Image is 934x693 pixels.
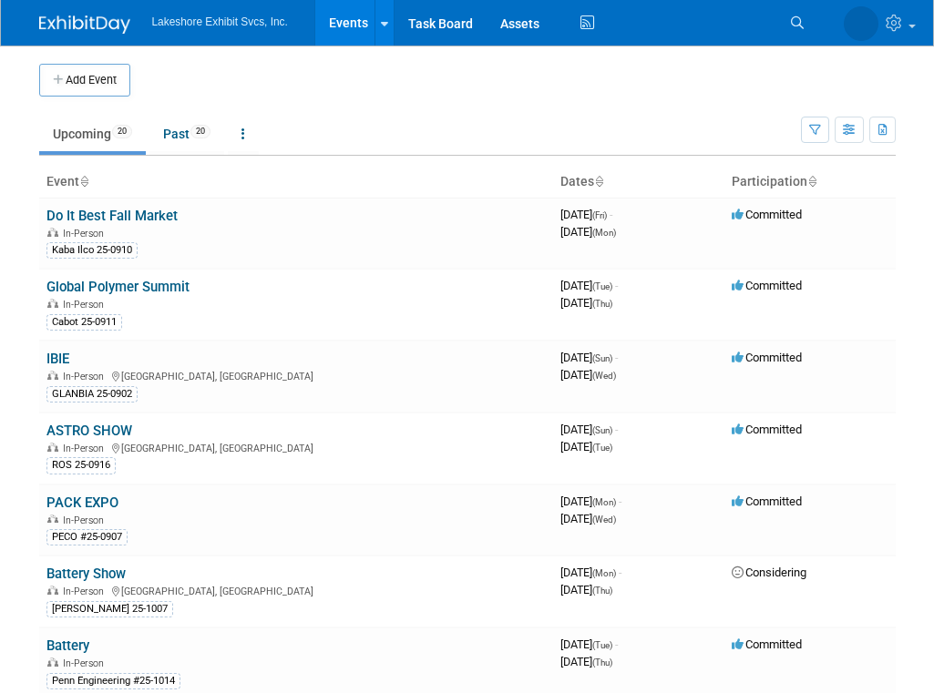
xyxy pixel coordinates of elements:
span: Committed [732,208,802,221]
img: MICHELLE MOYA [844,6,878,41]
div: PECO #25-0907 [46,529,128,545]
span: In-Person [63,586,109,597]
span: [DATE] [560,208,612,221]
span: [DATE] [560,583,612,596]
span: Committed [732,637,802,651]
span: (Thu) [592,299,612,309]
span: 20 [112,125,132,138]
img: ExhibitDay [39,15,130,34]
div: [GEOGRAPHIC_DATA], [GEOGRAPHIC_DATA] [46,368,546,382]
span: - [619,566,621,579]
span: [DATE] [560,494,621,508]
span: - [619,494,621,508]
span: (Thu) [592,586,612,596]
img: In-Person Event [47,228,58,237]
div: [GEOGRAPHIC_DATA], [GEOGRAPHIC_DATA] [46,440,546,454]
span: (Wed) [592,515,616,525]
button: Add Event [39,64,130,97]
span: [DATE] [560,423,618,436]
span: (Mon) [592,568,616,578]
span: In-Person [63,228,109,239]
span: - [615,423,618,436]
span: (Tue) [592,640,612,650]
div: ROS 25-0916 [46,457,116,474]
div: GLANBIA 25-0902 [46,386,138,403]
img: In-Person Event [47,443,58,452]
img: In-Person Event [47,586,58,595]
span: In-Person [63,443,109,454]
span: 20 [190,125,210,138]
span: (Fri) [592,210,607,220]
div: Penn Engineering #25-1014 [46,673,180,689]
span: Committed [732,494,802,508]
span: (Mon) [592,228,616,238]
span: (Tue) [592,443,612,453]
a: Global Polymer Summit [46,279,190,295]
span: In-Person [63,299,109,311]
th: Event [39,167,553,198]
span: (Thu) [592,657,612,668]
a: ASTRO SHOW [46,423,132,439]
span: In-Person [63,371,109,382]
span: - [615,279,618,292]
span: (Tue) [592,281,612,291]
th: Participation [724,167,896,198]
span: [DATE] [560,637,618,651]
span: Lakeshore Exhibit Svcs, Inc. [152,15,288,28]
span: [DATE] [560,566,621,579]
a: Do It Best Fall Market [46,208,178,224]
span: [DATE] [560,351,618,364]
a: PACK EXPO [46,494,118,511]
span: In-Person [63,657,109,669]
a: Battery Show [46,566,126,582]
a: Upcoming20 [39,117,146,151]
img: In-Person Event [47,371,58,380]
span: Committed [732,423,802,436]
a: Sort by Event Name [79,174,88,189]
span: (Sun) [592,353,612,363]
span: (Mon) [592,497,616,507]
span: Committed [732,351,802,364]
span: [DATE] [560,655,612,668]
span: [DATE] [560,512,616,525]
span: (Wed) [592,371,616,381]
span: (Sun) [592,425,612,435]
span: [DATE] [560,296,612,310]
span: - [610,208,612,221]
div: [GEOGRAPHIC_DATA], [GEOGRAPHIC_DATA] [46,583,546,597]
span: [DATE] [560,368,616,382]
img: In-Person Event [47,657,58,667]
a: Sort by Start Date [594,174,603,189]
span: [DATE] [560,440,612,454]
span: [DATE] [560,279,618,292]
span: Committed [732,279,802,292]
span: In-Person [63,515,109,526]
a: Battery [46,637,89,654]
a: IBIE [46,351,69,367]
img: In-Person Event [47,299,58,308]
th: Dates [553,167,724,198]
div: [PERSON_NAME] 25-1007 [46,601,173,617]
span: - [615,351,618,364]
img: In-Person Event [47,515,58,524]
a: Past20 [149,117,224,151]
span: Considering [732,566,806,579]
span: [DATE] [560,225,616,239]
div: Kaba Ilco 25-0910 [46,242,138,259]
a: Sort by Participation Type [807,174,816,189]
span: - [615,637,618,651]
div: Cabot 25-0911 [46,314,122,331]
